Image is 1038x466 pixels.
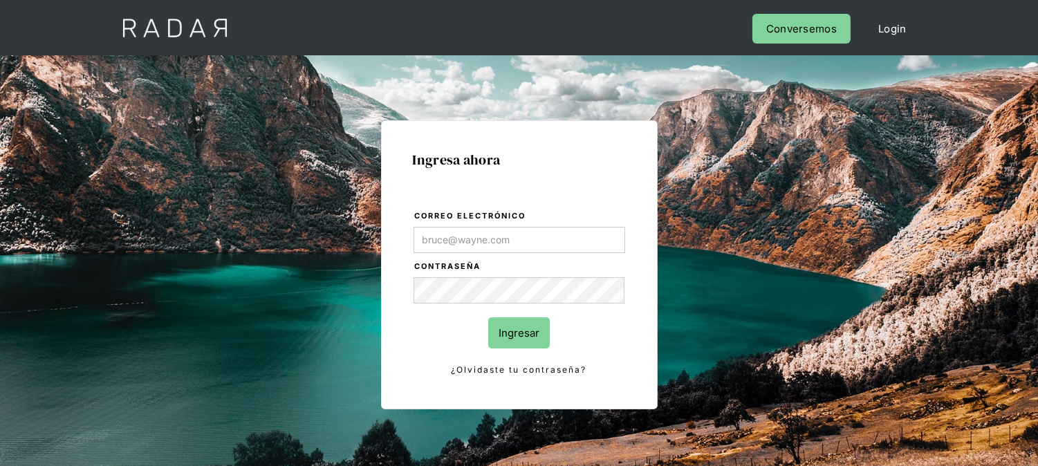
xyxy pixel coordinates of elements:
[415,209,625,223] label: Correo electrónico
[414,227,625,253] input: bruce@wayne.com
[415,260,625,274] label: Contraseña
[864,14,920,44] a: Login
[752,14,851,44] a: Conversemos
[414,362,625,378] a: ¿Olvidaste tu contraseña?
[413,152,626,167] h1: Ingresa ahora
[488,317,550,348] input: Ingresar
[413,209,626,378] form: Login Form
